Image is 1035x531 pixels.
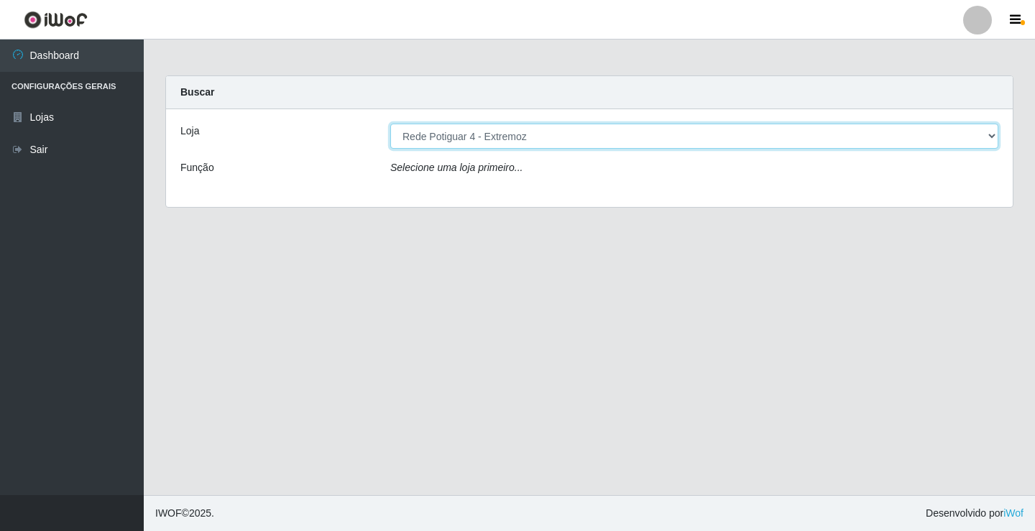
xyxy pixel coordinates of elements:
label: Loja [180,124,199,139]
a: iWof [1003,507,1023,519]
span: IWOF [155,507,182,519]
i: Selecione uma loja primeiro... [390,162,523,173]
strong: Buscar [180,86,214,98]
span: © 2025 . [155,506,214,521]
span: Desenvolvido por [926,506,1023,521]
label: Função [180,160,214,175]
img: CoreUI Logo [24,11,88,29]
